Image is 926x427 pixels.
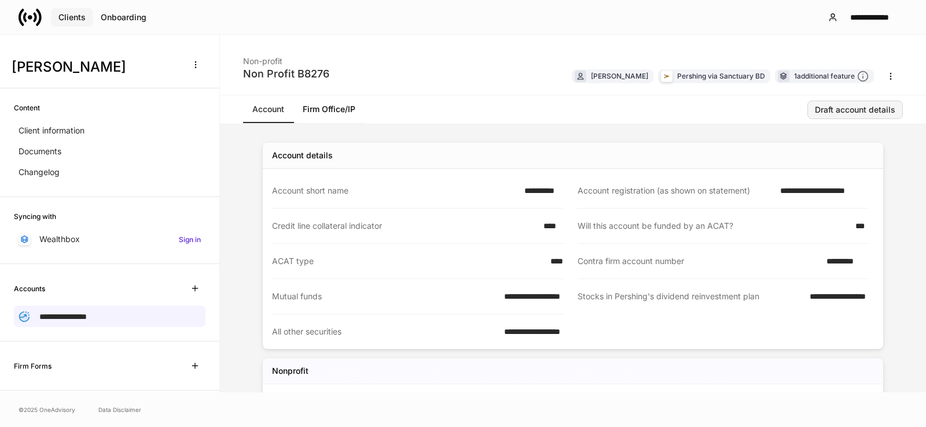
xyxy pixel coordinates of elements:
div: Mutual funds [272,291,497,302]
a: Account [243,95,293,123]
a: WealthboxSign in [14,229,205,250]
div: Stocks in Pershing's dividend reinvestment plan [578,291,803,303]
p: Client information [19,125,84,136]
div: Account registration (as shown on statement) [578,185,773,196]
h6: Content [14,102,40,113]
div: Pershing via Sanctuary BD [677,70,765,81]
p: Documents [19,146,61,157]
button: Clients [51,8,93,27]
a: Client information [14,120,205,141]
a: Changelog [14,162,205,183]
div: Contra firm account number [578,255,820,267]
div: Onboarding [101,13,146,21]
div: ACAT type [272,255,543,267]
div: Credit line collateral indicator [272,220,537,232]
a: Documents [14,141,205,162]
a: Data Disclaimer [98,405,141,414]
div: Account short name [272,185,517,196]
span: © 2025 OneAdvisory [19,405,75,414]
div: [PERSON_NAME] [591,70,648,81]
h6: Firm Forms [14,361,52,372]
h5: Nonprofit [272,365,308,377]
h6: Accounts [14,283,45,294]
div: Draft account details [815,106,895,114]
h6: Sign in [179,234,201,245]
div: Non Profit B8276 [243,67,329,81]
a: Firm Office/IP [293,95,365,123]
button: Draft account details [807,101,903,119]
button: Onboarding [93,8,154,27]
div: Will this account be funded by an ACAT? [578,220,848,232]
div: 1 additional feature [794,70,869,83]
div: Clients [58,13,86,21]
h6: Syncing with [14,211,56,222]
div: Account details [272,150,333,161]
p: Changelog [19,166,60,178]
div: Non-profit [243,49,329,67]
p: Wealthbox [39,233,80,245]
div: All other securities [272,326,497,337]
h3: [PERSON_NAME] [12,58,179,76]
